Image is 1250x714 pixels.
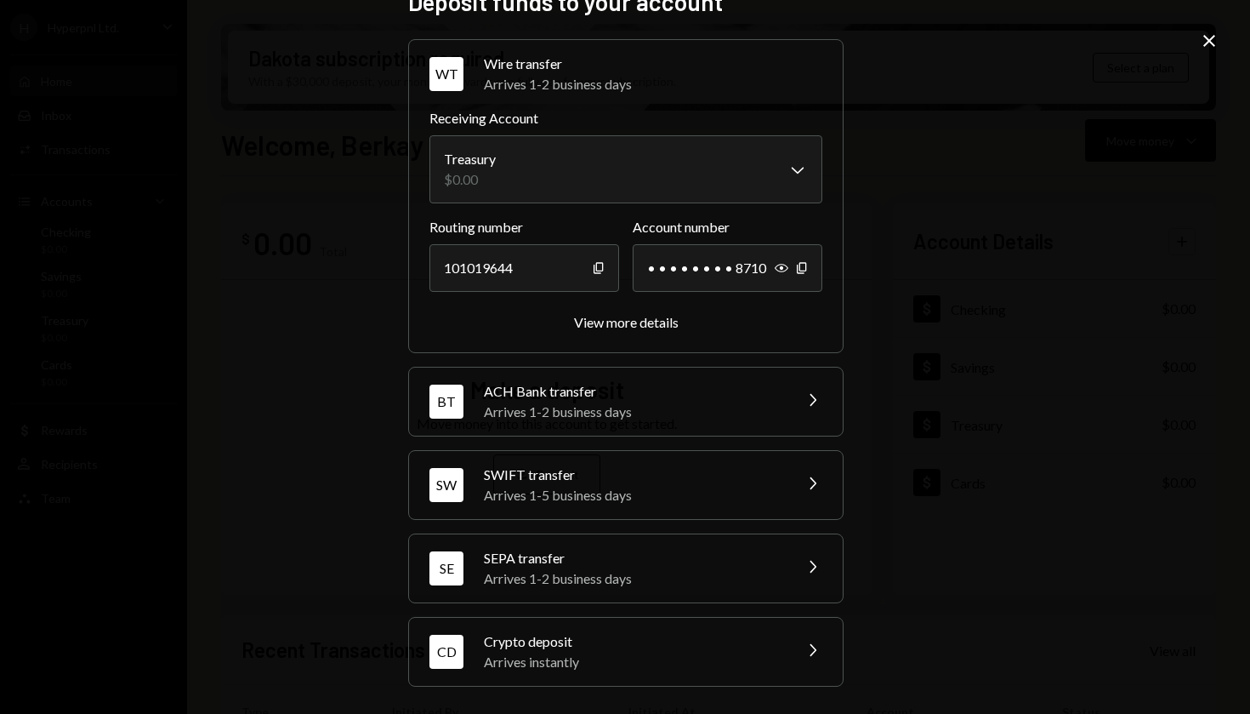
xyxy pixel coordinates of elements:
[409,368,843,436] button: BTACH Bank transferArrives 1-2 business days
[429,468,463,502] div: SW
[484,465,781,485] div: SWIFT transfer
[429,551,463,585] div: SE
[409,451,843,519] button: SWSWIFT transferArrives 1-5 business days
[429,635,463,669] div: CD
[633,244,822,292] div: • • • • • • • • 8710
[409,618,843,686] button: CDCrypto depositArrives instantly
[484,568,781,589] div: Arrives 1-2 business days
[484,652,781,672] div: Arrives instantly
[484,548,781,568] div: SEPA transfer
[574,314,679,332] button: View more details
[484,381,781,402] div: ACH Bank transfer
[429,108,822,129] label: Receiving Account
[484,402,781,422] div: Arrives 1-2 business days
[484,631,781,652] div: Crypto deposit
[633,217,822,237] label: Account number
[484,74,822,94] div: Arrives 1-2 business days
[429,217,619,237] label: Routing number
[409,534,843,603] button: SESEPA transferArrives 1-2 business days
[429,244,619,292] div: 101019644
[409,40,843,108] button: WTWire transferArrives 1-2 business days
[429,385,463,419] div: BT
[429,57,463,91] div: WT
[429,108,822,332] div: WTWire transferArrives 1-2 business days
[574,314,679,330] div: View more details
[429,135,822,203] button: Receiving Account
[484,54,822,74] div: Wire transfer
[484,485,781,506] div: Arrives 1-5 business days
